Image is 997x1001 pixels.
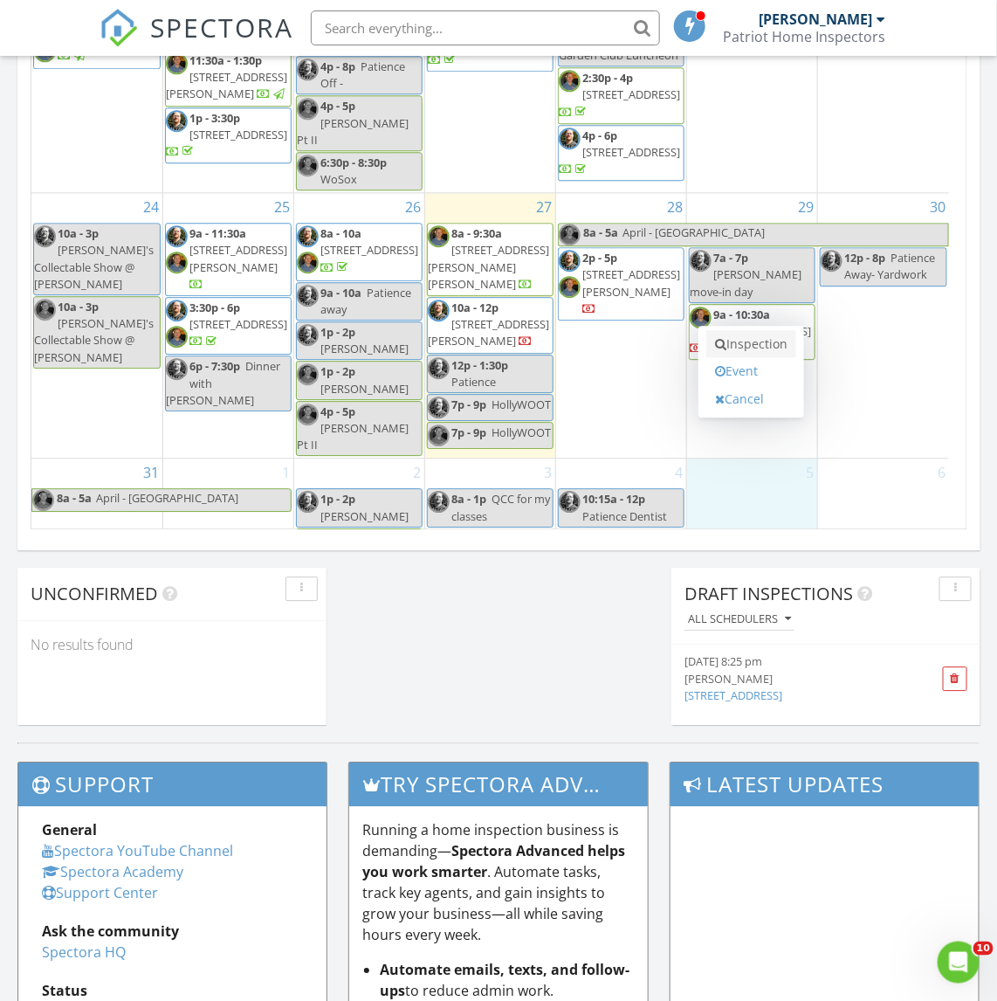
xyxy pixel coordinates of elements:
[166,300,188,321] img: davepic2.jpg
[100,24,293,60] a: SPECTORA
[582,70,633,86] span: 2:30p - 4p
[140,193,162,221] a: Go to August 24, 2025
[297,59,319,80] img: davepic2.jpg
[684,653,920,704] a: [DATE] 8:25 pm [PERSON_NAME] [STREET_ADDRESS]
[297,285,319,307] img: davepic2.jpg
[492,397,551,412] span: HollyWOOT
[320,59,405,91] span: Patience Off -
[582,86,680,102] span: [STREET_ADDRESS]
[671,459,686,487] a: Go to September 4, 2025
[362,841,625,881] strong: Spectora Advanced helps you work smarter
[320,381,409,397] span: [PERSON_NAME]
[427,297,554,354] a: 10a - 12p [STREET_ADDRESS][PERSON_NAME]
[724,28,886,45] div: Patriot Home Inspectors
[320,491,355,507] span: 1p - 2p
[558,125,684,182] a: 4p - 6p [STREET_ADDRESS]
[706,357,796,385] a: Event
[311,10,660,45] input: Search everything...
[320,155,387,170] span: 6:30p - 8:30p
[582,224,619,245] span: 8a - 5a
[451,425,486,440] span: 7p - 9p
[424,459,555,625] td: Go to September 3, 2025
[934,459,949,487] a: Go to September 6, 2025
[428,300,549,349] a: 10a - 12p [STREET_ADDRESS][PERSON_NAME]
[451,225,502,241] span: 8a - 9:30a
[320,324,355,340] span: 1p - 2p
[558,247,684,321] a: 2p - 5p [STREET_ADDRESS][PERSON_NAME]
[189,110,240,126] span: 1p - 3:30p
[42,921,303,942] div: Ask the community
[664,193,686,221] a: Go to August 28, 2025
[451,491,550,523] span: QCC for my classes
[166,358,280,407] span: Dinner with [PERSON_NAME]
[451,357,508,373] span: 12p - 1:30p
[32,489,54,511] img: wlpicture.jpg
[189,316,287,332] span: [STREET_ADDRESS]
[320,225,361,241] span: 8a - 10a
[794,193,817,221] a: Go to August 29, 2025
[296,223,423,280] a: 8a - 10a [STREET_ADDRESS]
[687,459,818,625] td: Go to September 5, 2025
[559,70,581,92] img: wlpicture.jpg
[297,324,319,346] img: davepic2.jpg
[428,242,549,291] span: [STREET_ADDRESS][PERSON_NAME][PERSON_NAME]
[818,193,949,459] td: Go to August 30, 2025
[688,613,791,625] div: All schedulers
[162,193,293,459] td: Go to August 25, 2025
[559,128,581,149] img: davepic2.jpg
[938,942,980,984] iframe: Intercom live chat
[559,250,581,272] img: davepic2.jpg
[189,225,287,292] a: 9a - 11:30a [STREET_ADDRESS][PERSON_NAME]
[559,31,678,63] span: Patience Off- Garden Club Luncheon
[409,459,424,487] a: Go to September 2, 2025
[689,304,815,361] a: 9a - 10:30a [STREET_ADDRESS]
[687,193,818,459] td: Go to August 29, 2025
[320,404,355,419] span: 4p - 5p
[713,250,748,266] span: 7a - 7p
[428,17,549,66] a: 2p - 3:30p [STREET_ADDRESS]
[56,489,93,511] span: 8a - 5a
[189,225,246,241] span: 9a - 11:30a
[96,490,238,506] span: April - [GEOGRAPHIC_DATA]
[166,225,188,247] img: davepic2.jpg
[380,960,629,1000] strong: Automate emails, texts, and follow-ups
[165,50,292,107] a: 11:30a - 1:30p [STREET_ADDRESS][PERSON_NAME]
[34,299,56,321] img: wlpicture.jpg
[320,171,357,187] span: WoSox
[428,225,450,247] img: wlpicture.jpg
[31,582,158,605] span: Unconfirmed
[42,841,233,860] a: Spectora YouTube Channel
[34,225,56,247] img: davepic2.jpg
[31,193,162,459] td: Go to August 24, 2025
[622,224,765,240] span: April - [GEOGRAPHIC_DATA]
[297,225,319,247] img: davepic2.jpg
[165,107,292,164] a: 1p - 3:30p [STREET_ADDRESS]
[559,491,581,513] img: davepic2.jpg
[150,9,293,45] span: SPECTORA
[297,252,319,273] img: wlpicture.jpg
[706,330,796,358] a: Inspection
[297,420,409,452] span: [PERSON_NAME] Pt II
[189,52,262,68] span: 11:30a - 1:30p
[278,459,293,487] a: Go to September 1, 2025
[297,155,319,176] img: wlpicture.jpg
[428,300,450,321] img: davepic2.jpg
[582,250,617,266] span: 2p - 5p
[58,225,99,241] span: 10a - 3p
[189,358,240,374] span: 6p - 7:30p
[166,252,188,273] img: wlpicture.jpg
[42,883,158,902] a: Support Center
[165,297,292,355] a: 3:30p - 6p [STREET_ADDRESS]
[320,285,361,300] span: 9a - 10a
[582,128,617,143] span: 4p - 6p
[428,425,450,446] img: wlpicture.jpg
[380,959,634,1001] li: to reduce admin work.
[451,397,486,412] span: 7p - 9p
[362,819,634,945] p: Running a home inspection business is demanding— . Automate tasks, track key agents, and gain ins...
[451,374,496,390] span: Patience
[451,491,486,507] span: 8a - 1p
[684,582,853,605] span: Draft Inspections
[320,341,409,356] span: [PERSON_NAME]
[189,127,287,142] span: [STREET_ADDRESS]
[540,459,555,487] a: Go to September 3, 2025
